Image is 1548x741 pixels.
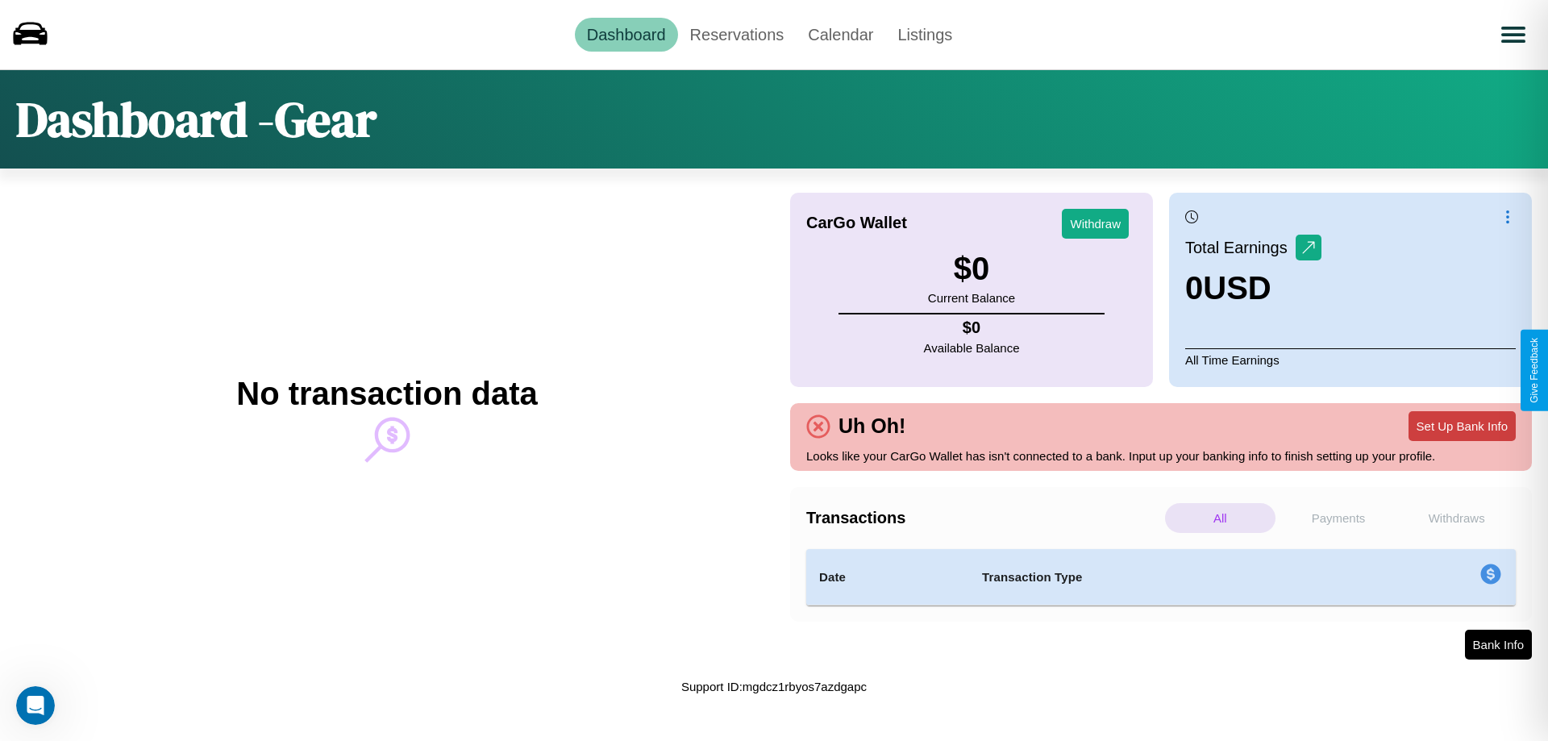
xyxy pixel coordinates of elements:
[819,568,956,587] h4: Date
[1409,411,1516,441] button: Set Up Bank Info
[924,318,1020,337] h4: $ 0
[830,414,913,438] h4: Uh Oh!
[806,445,1516,467] p: Looks like your CarGo Wallet has isn't connected to a bank. Input up your banking info to finish ...
[1529,338,1540,403] div: Give Feedback
[1165,503,1275,533] p: All
[1185,233,1296,262] p: Total Earnings
[982,568,1348,587] h4: Transaction Type
[1465,630,1532,660] button: Bank Info
[806,549,1516,606] table: simple table
[806,509,1161,527] h4: Transactions
[796,18,885,52] a: Calendar
[806,214,907,232] h4: CarGo Wallet
[1185,348,1516,371] p: All Time Earnings
[681,676,867,697] p: Support ID: mgdcz1rbyos7azdgapc
[16,86,377,152] h1: Dashboard - Gear
[16,686,55,725] iframe: Intercom live chat
[1284,503,1394,533] p: Payments
[1401,503,1512,533] p: Withdraws
[678,18,797,52] a: Reservations
[1185,270,1321,306] h3: 0 USD
[1062,209,1129,239] button: Withdraw
[885,18,964,52] a: Listings
[928,287,1015,309] p: Current Balance
[924,337,1020,359] p: Available Balance
[236,376,537,412] h2: No transaction data
[928,251,1015,287] h3: $ 0
[1491,12,1536,57] button: Open menu
[575,18,678,52] a: Dashboard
